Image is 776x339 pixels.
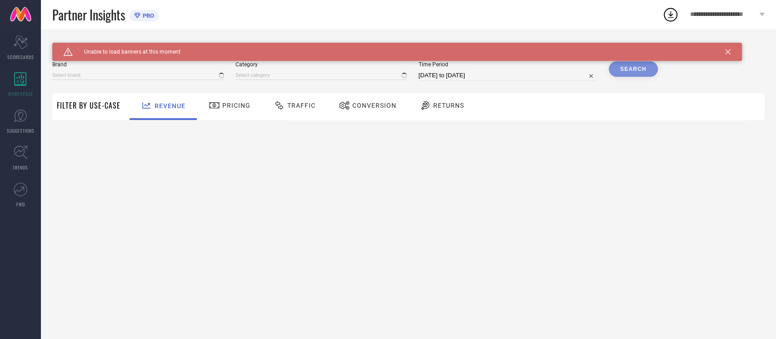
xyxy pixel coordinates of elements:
[235,70,407,80] input: Select category
[287,102,315,109] span: Traffic
[52,5,125,24] span: Partner Insights
[352,102,396,109] span: Conversion
[418,61,597,68] span: Time Period
[140,12,154,19] span: PRO
[418,70,597,81] input: Select time period
[235,61,407,68] span: Category
[155,102,185,110] span: Revenue
[7,54,34,60] span: SCORECARDS
[662,6,679,23] div: Open download list
[433,102,464,109] span: Returns
[8,90,33,97] span: WORKSPACE
[16,201,25,208] span: FWD
[52,70,224,80] input: Select brand
[7,127,35,134] span: SUGGESTIONS
[52,61,224,68] span: Brand
[222,102,250,109] span: Pricing
[73,49,180,55] span: Unable to load banners at this moment
[13,164,28,171] span: TRENDS
[57,100,120,111] span: Filter By Use-Case
[52,43,115,50] span: SYSTEM WORKSPACE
